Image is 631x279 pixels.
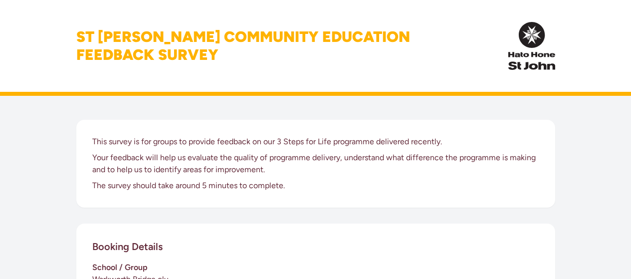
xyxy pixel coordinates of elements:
[92,152,539,176] p: Your feedback will help us evaluate the quality of programme delivery, understand what difference...
[92,262,539,274] h3: School / Group
[92,240,163,254] h2: Booking Details
[92,136,539,148] p: This survey is for groups to provide feedback on our 3 Steps for Life programme delivered recently.
[508,22,555,70] img: InPulse
[76,28,410,64] h1: St [PERSON_NAME] Community Education Feedback Survey
[92,180,539,192] p: The survey should take around 5 minutes to complete.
